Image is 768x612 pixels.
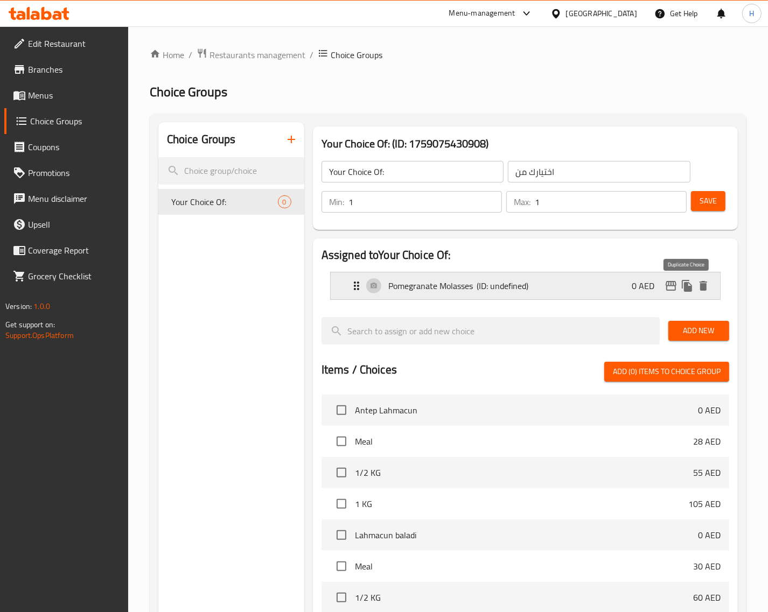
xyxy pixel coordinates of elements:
span: Coupons [28,140,120,153]
h2: Choice Groups [167,131,236,147]
span: Grocery Checklist [28,270,120,283]
span: Get support on: [5,318,55,332]
p: 105 AED [688,497,721,510]
span: Your Choice Of: [171,195,278,208]
a: Grocery Checklist [4,263,128,289]
span: 1.0.0 [33,299,50,313]
p: Min: [329,195,344,208]
input: search [158,157,304,185]
p: Pomegranate Molasses [388,279,477,292]
a: Restaurants management [197,48,305,62]
a: Menus [4,82,128,108]
h2: Assigned to Your Choice Of: [322,247,729,263]
span: Antep Lahmacun [355,404,698,417]
a: Choice Groups [4,108,128,134]
span: Menu disclaimer [28,192,120,205]
span: Lahmacun baladi [355,529,698,541]
span: Select choice [330,555,353,578]
p: 28 AED [693,435,721,448]
a: Branches [4,57,128,82]
button: Save [691,191,725,211]
p: 0 AED [632,279,663,292]
span: Choice Groups [30,115,120,128]
p: 60 AED [693,591,721,604]
div: [GEOGRAPHIC_DATA] [566,8,637,19]
span: Edit Restaurant [28,37,120,50]
li: / [188,48,192,61]
span: 0 [278,197,291,207]
button: edit [663,278,679,294]
a: Edit Restaurant [4,31,128,57]
span: Upsell [28,218,120,231]
a: Upsell [4,212,128,237]
span: Choice Groups [331,48,382,61]
button: duplicate [679,278,695,294]
a: Coupons [4,134,128,160]
span: H [749,8,754,19]
h3: Your Choice Of: (ID: 1759075430908) [322,135,729,152]
p: 0 AED [698,404,721,417]
span: Version: [5,299,32,313]
li: / [310,48,313,61]
span: Choice Groups [150,80,227,104]
span: 1/2 KG [355,591,693,604]
h2: Items / Choices [322,362,397,378]
div: Expand [331,272,720,299]
span: Coverage Report [28,244,120,257]
a: Support.OpsPlatform [5,328,74,342]
p: 55 AED [693,466,721,479]
span: 1/2 KG [355,466,693,479]
span: Restaurants management [210,48,305,61]
span: Meal [355,560,693,573]
span: Select choice [330,430,353,453]
p: Max: [514,195,530,208]
div: Your Choice Of:0 [158,189,304,215]
button: Add New [668,321,729,341]
nav: breadcrumb [150,48,746,62]
div: Menu-management [449,7,515,20]
span: 1 KG [355,497,688,510]
span: Meal [355,435,693,448]
p: 0 AED [698,529,721,541]
a: Home [150,48,184,61]
input: search [322,317,660,344]
span: Select choice [330,586,353,609]
div: Choices [278,195,291,208]
span: Menus [28,89,120,102]
p: (ID: undefined) [477,279,536,292]
span: Add (0) items to choice group [613,365,721,378]
span: Select choice [330,399,353,421]
span: Branches [28,63,120,76]
a: Coverage Report [4,237,128,263]
span: Select choice [330,493,353,515]
li: Expand [322,268,729,304]
span: Add New [677,324,721,337]
a: Menu disclaimer [4,186,128,212]
span: Promotions [28,166,120,179]
span: Save [700,194,717,208]
span: Select choice [330,461,353,484]
span: Select choice [330,524,353,546]
button: delete [695,278,711,294]
p: 30 AED [693,560,721,573]
a: Promotions [4,160,128,186]
button: Add (0) items to choice group [604,362,729,382]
